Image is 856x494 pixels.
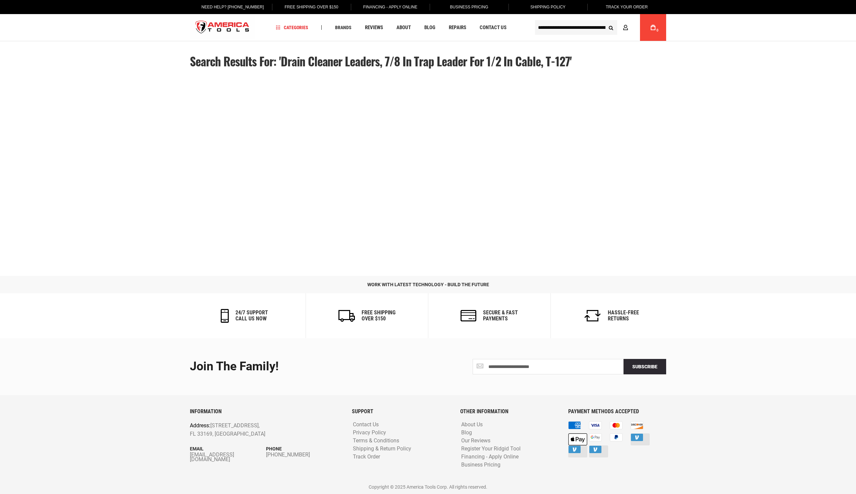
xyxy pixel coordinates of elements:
[608,310,639,321] h6: Hassle-Free Returns
[624,359,666,374] button: Subscribe
[449,25,466,30] span: Repairs
[460,462,502,468] a: Business Pricing
[335,25,352,30] span: Brands
[351,438,401,444] a: Terms & Conditions
[446,23,469,32] a: Repairs
[190,452,266,462] a: [EMAIL_ADDRESS][DOMAIN_NAME]
[460,409,558,415] h6: OTHER INFORMATION
[365,25,383,30] span: Reviews
[351,446,413,452] a: Shipping & Return Policy
[351,430,388,436] a: Privacy Policy
[351,454,382,460] a: Track Order
[351,422,380,428] a: Contact Us
[460,422,484,428] a: About Us
[266,445,342,452] p: Phone
[396,25,411,30] span: About
[352,409,450,415] h6: SUPPORT
[460,446,522,452] a: Register Your Ridgid Tool
[235,310,268,321] h6: 24/7 support call us now
[362,23,386,32] a: Reviews
[477,23,510,32] a: Contact Us
[460,438,492,444] a: Our Reviews
[190,360,423,373] div: Join the Family!
[604,21,617,34] button: Search
[424,25,435,30] span: Blog
[190,15,255,40] a: store logo
[530,5,566,9] span: Shipping Policy
[480,25,506,30] span: Contact Us
[362,310,395,321] h6: Free Shipping Over $150
[273,23,311,32] a: Categories
[266,452,342,457] a: [PHONE_NUMBER]
[190,483,666,491] p: Copyright © 2025 America Tools Corp. All rights reserved.
[190,52,572,70] span: Search results for: 'Drain Cleaner Leaders, 7/8 in Trap Leader for 1/2 in Cable, T-127'
[276,25,308,30] span: Categories
[568,409,666,415] h6: PAYMENT METHODS ACCEPTED
[332,23,355,32] a: Brands
[421,23,438,32] a: Blog
[632,364,657,369] span: Subscribe
[393,23,414,32] a: About
[190,422,210,429] span: Address:
[656,28,658,32] span: 0
[460,430,474,436] a: Blog
[483,310,518,321] h6: secure & fast payments
[190,409,342,415] h6: INFORMATION
[190,445,266,452] p: Email
[190,15,255,40] img: America Tools
[647,14,659,41] a: 0
[460,454,520,460] a: Financing - Apply Online
[190,421,312,438] p: [STREET_ADDRESS], FL 33169, [GEOGRAPHIC_DATA]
